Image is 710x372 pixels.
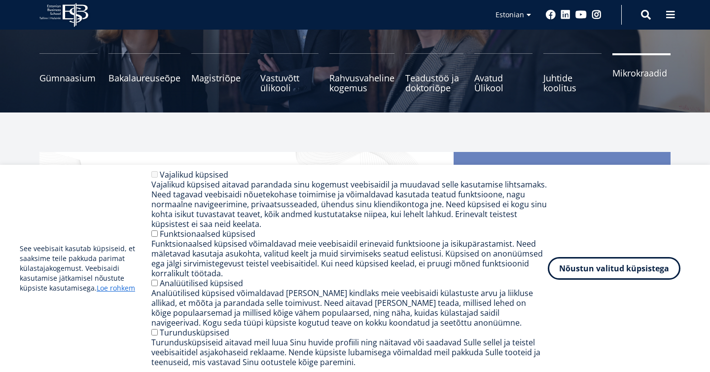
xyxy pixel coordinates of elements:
a: Instagram [592,10,602,20]
span: Magistriõpe [191,73,249,83]
button: Nõustun valitud küpsistega [548,257,680,280]
a: Facebook [546,10,556,20]
span: Juhtide koolitus [543,73,602,93]
a: Rahvusvaheline kogemus [329,53,394,93]
a: Vastuvõtt ülikooli [260,53,319,93]
label: Funktsionaalsed küpsised [160,228,255,239]
div: Funktsionaalsed küpsised võimaldavad meie veebisaidil erinevaid funktsioone ja isikupärastamist. ... [151,239,548,278]
label: Analüütilised küpsised [160,278,243,289]
span: Mikrokraadid [612,68,671,78]
p: See veebisait kasutab küpsiseid, et saaksime teile pakkuda parimat külastajakogemust. Veebisaidi ... [20,244,151,293]
span: Gümnaasium [39,73,98,83]
div: Vajalikud küpsised aitavad parandada sinu kogemust veebisaidil ja muudavad selle kasutamise lihts... [151,180,548,229]
div: Turundusküpsiseid aitavad meil luua Sinu huvide profiili ning näitavad või saadavad Sulle sellel ... [151,337,548,367]
div: Analüütilised küpsised võimaldavad [PERSON_NAME] kindlaks meie veebisaidi külastuste arvu ja liik... [151,288,548,328]
label: Turundusküpsised [160,327,229,338]
span: Avatud Ülikool [474,73,532,93]
a: Gümnaasium [39,53,98,93]
a: Bakalaureuseõpe [108,53,180,93]
a: Avatud Ülikool [474,53,532,93]
a: Magistriõpe [191,53,249,93]
a: Youtube [575,10,587,20]
span: Vastuvõtt ülikooli [260,73,319,93]
a: Mikrokraadid [612,53,671,93]
span: Teadustöö ja doktoriõpe [405,73,463,93]
span: Rahvusvaheline kogemus [329,73,394,93]
a: Loe rohkem [97,283,135,293]
label: Vajalikud küpsised [160,169,228,180]
img: Startup toolkit image [39,152,454,339]
a: Linkedin [561,10,570,20]
a: Juhtide koolitus [543,53,602,93]
span: Bakalaureuseõpe [108,73,180,83]
a: Teadustöö ja doktoriõpe [405,53,463,93]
